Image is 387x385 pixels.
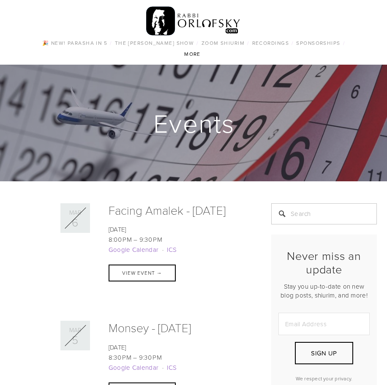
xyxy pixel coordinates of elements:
[311,349,337,358] span: Sign Up
[278,249,370,276] h2: Never miss an update
[278,313,370,335] input: Email Address
[250,38,292,49] a: Recordings
[63,217,87,228] div: 6
[109,235,132,244] time: 8:00 PM
[109,353,131,362] time: 8:30 PM
[343,39,345,46] span: /
[109,202,226,218] a: Facing Amalek - [DATE]
[196,39,199,46] span: /
[109,265,176,281] a: View Event →
[146,5,240,38] img: RabbiOrlofsky.com
[40,38,110,49] a: 🎉 NEW! Parasha in 5
[110,39,112,46] span: /
[109,225,126,234] time: [DATE]
[271,203,377,224] input: Search
[63,210,87,216] div: Mar
[10,109,378,137] h1: Events
[278,282,370,300] p: Stay you up-to-date on new blog posts, shiurim, and more!
[278,375,370,382] p: We respect your privacy.
[292,39,294,46] span: /
[63,327,87,333] div: Mar
[167,245,177,254] a: ICS
[199,38,247,49] a: Zoom Shiurim
[109,245,159,254] a: Google Calendar
[182,49,203,60] a: More
[109,343,126,352] time: [DATE]
[295,342,353,364] button: Sign Up
[63,334,87,345] div: 5
[247,39,249,46] span: /
[139,235,162,244] time: 9:30 PM
[294,38,343,49] a: Sponsorships
[109,319,191,336] a: Monsey - [DATE]
[109,363,159,372] a: Google Calendar
[167,363,177,372] a: ICS
[112,38,197,49] a: The [PERSON_NAME] Show
[139,353,162,362] time: 9:30 PM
